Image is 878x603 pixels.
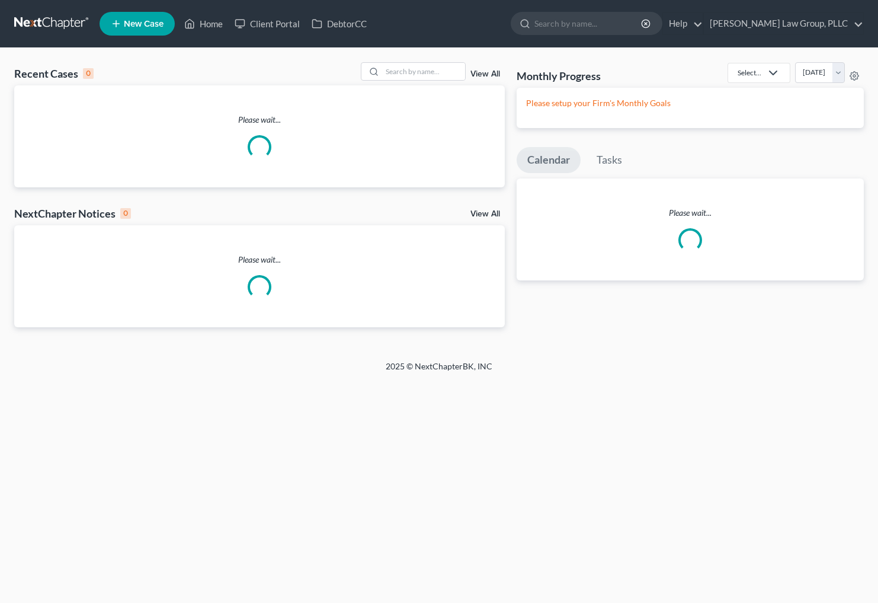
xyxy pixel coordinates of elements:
[382,63,465,80] input: Search by name...
[14,254,505,266] p: Please wait...
[124,20,164,28] span: New Case
[14,114,505,126] p: Please wait...
[663,13,703,34] a: Help
[470,210,500,218] a: View All
[704,13,863,34] a: [PERSON_NAME] Law Group, PLLC
[517,69,601,83] h3: Monthly Progress
[101,360,777,382] div: 2025 © NextChapterBK, INC
[229,13,306,34] a: Client Portal
[306,13,373,34] a: DebtorCC
[83,68,94,79] div: 0
[526,97,854,109] p: Please setup your Firm's Monthly Goals
[470,70,500,78] a: View All
[517,147,581,173] a: Calendar
[738,68,761,78] div: Select...
[517,207,864,219] p: Please wait...
[178,13,229,34] a: Home
[120,208,131,219] div: 0
[534,12,643,34] input: Search by name...
[14,66,94,81] div: Recent Cases
[586,147,633,173] a: Tasks
[14,206,131,221] div: NextChapter Notices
